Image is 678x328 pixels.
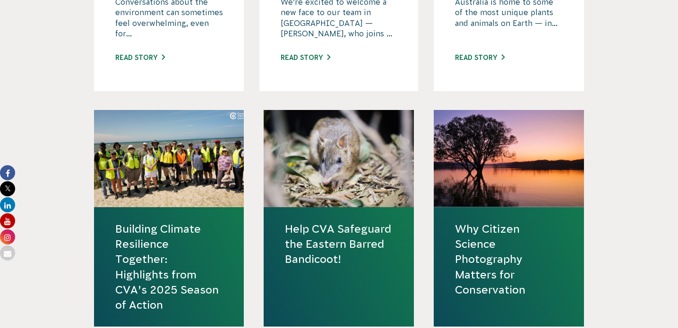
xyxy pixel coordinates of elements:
[115,221,223,312] a: Building Climate Resilience Together: Highlights from CVA’s 2025 Season of Action
[281,54,330,61] a: Read story
[115,54,165,61] a: Read story
[455,54,505,61] a: Read story
[285,221,393,267] a: Help CVA Safeguard the Eastern Barred Bandicoot!
[455,221,563,297] a: Why Citizen Science Photography Matters for Conservation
